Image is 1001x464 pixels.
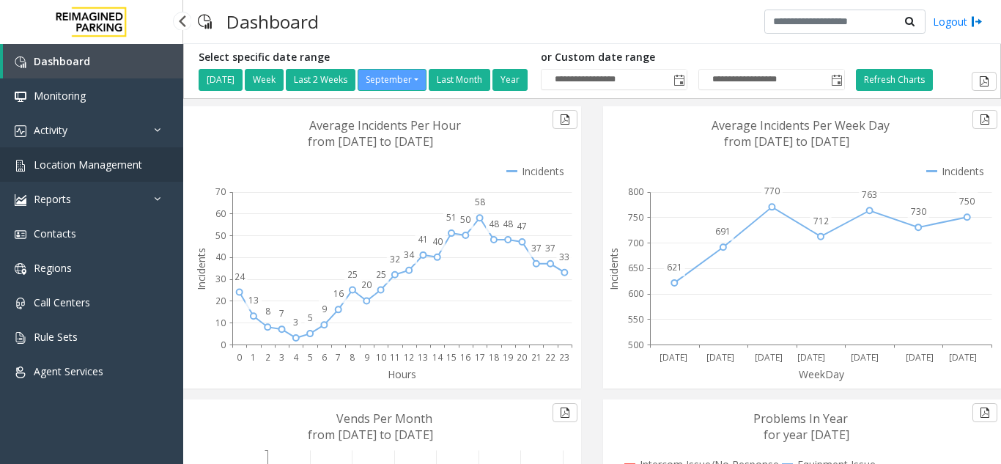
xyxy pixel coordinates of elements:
[15,263,26,275] img: 'icon'
[545,351,555,364] text: 22
[34,54,90,68] span: Dashboard
[489,218,499,230] text: 48
[279,307,284,320] text: 7
[215,317,226,329] text: 10
[541,51,845,64] h5: or Custom date range
[671,70,687,90] span: Toggle popup
[531,242,542,254] text: 37
[559,251,569,263] text: 33
[972,110,997,129] button: Export to pdf
[308,351,313,364] text: 5
[503,218,513,230] text: 48
[559,351,569,364] text: 23
[34,330,78,344] span: Rule Sets
[755,351,783,364] text: [DATE]
[194,248,208,290] text: Incidents
[517,220,527,232] text: 47
[215,229,226,242] text: 50
[199,51,530,64] h5: Select specific date range
[418,233,428,246] text: 41
[492,69,528,91] button: Year
[308,427,433,443] text: from [DATE] to [DATE]
[712,117,890,133] text: Average Incidents Per Week Day
[432,235,443,248] text: 40
[628,262,643,274] text: 650
[856,69,933,91] button: Refresh Charts
[198,4,212,40] img: pageIcon
[460,213,470,226] text: 50
[215,185,226,198] text: 70
[215,207,226,220] text: 60
[446,351,457,364] text: 15
[972,403,997,422] button: Export to pdf
[265,305,270,317] text: 8
[531,351,542,364] text: 21
[15,367,26,378] img: 'icon'
[706,351,734,364] text: [DATE]
[251,351,256,364] text: 1
[972,72,997,91] button: Export to pdf
[971,14,983,29] img: logout
[715,225,731,237] text: 691
[309,117,461,133] text: Average Incidents Per Hour
[34,261,72,275] span: Regions
[199,69,243,91] button: [DATE]
[553,110,577,129] button: Export to pdf
[34,89,86,103] span: Monitoring
[219,4,326,40] h3: Dashboard
[862,188,877,201] text: 763
[660,351,687,364] text: [DATE]
[933,14,983,29] a: Logout
[553,403,577,422] button: Export to pdf
[34,192,71,206] span: Reports
[460,351,470,364] text: 16
[248,294,259,306] text: 13
[358,69,426,91] button: September
[265,351,270,364] text: 2
[34,158,142,172] span: Location Management
[628,185,643,198] text: 800
[667,261,682,273] text: 621
[3,44,183,78] a: Dashboard
[446,211,457,224] text: 51
[390,351,400,364] text: 11
[34,295,90,309] span: Call Centers
[628,237,643,249] text: 700
[489,351,499,364] text: 18
[959,195,975,207] text: 750
[390,253,400,265] text: 32
[34,123,67,137] span: Activity
[797,351,825,364] text: [DATE]
[286,69,355,91] button: Last 2 Weeks
[215,273,226,285] text: 30
[911,205,926,218] text: 730
[724,133,849,150] text: from [DATE] to [DATE]
[361,279,372,291] text: 20
[215,295,226,307] text: 20
[475,196,485,208] text: 58
[545,242,555,254] text: 37
[215,251,226,263] text: 40
[432,351,443,364] text: 14
[851,351,879,364] text: [DATE]
[753,410,848,427] text: Problems In Year
[333,287,344,300] text: 16
[906,351,934,364] text: [DATE]
[764,185,780,197] text: 770
[15,332,26,344] img: 'icon'
[308,312,313,324] text: 5
[364,351,369,364] text: 9
[376,268,386,281] text: 25
[376,351,386,364] text: 10
[34,227,76,240] span: Contacts
[15,194,26,206] img: 'icon'
[15,298,26,309] img: 'icon'
[322,303,327,315] text: 9
[799,367,845,381] text: WeekDay
[628,211,643,224] text: 750
[628,287,643,300] text: 600
[293,351,299,364] text: 4
[15,229,26,240] img: 'icon'
[764,427,849,443] text: for year [DATE]
[15,125,26,137] img: 'icon'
